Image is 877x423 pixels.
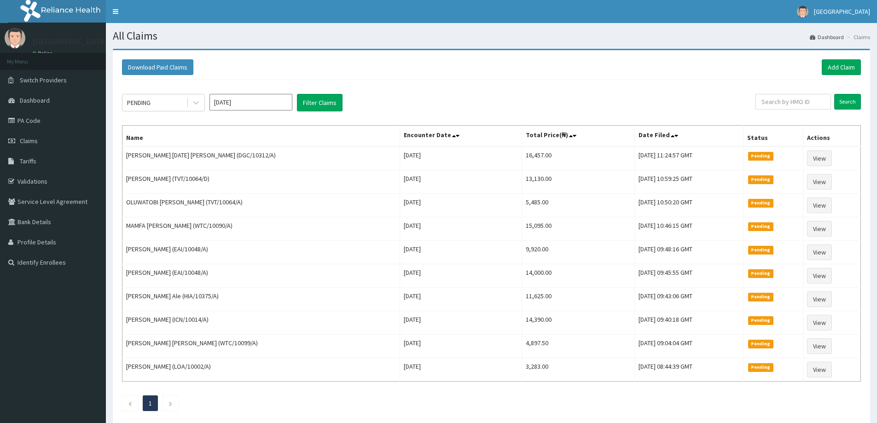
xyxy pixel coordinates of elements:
[748,340,773,348] span: Pending
[748,269,773,278] span: Pending
[807,338,832,354] a: View
[634,217,743,241] td: [DATE] 10:46:15 GMT
[748,222,773,231] span: Pending
[522,146,634,170] td: 16,457.00
[797,6,808,17] img: User Image
[400,146,522,170] td: [DATE]
[845,33,870,41] li: Claims
[400,358,522,382] td: [DATE]
[522,217,634,241] td: 15,095.00
[168,399,173,407] a: Next page
[807,291,832,307] a: View
[810,33,844,41] a: Dashboard
[522,288,634,311] td: 11,625.00
[122,288,400,311] td: [PERSON_NAME] Ale (HIA/10375/A)
[400,311,522,335] td: [DATE]
[400,194,522,217] td: [DATE]
[122,217,400,241] td: MAMFA [PERSON_NAME] (WTC/10090/A)
[122,126,400,147] th: Name
[32,50,54,57] a: Online
[522,335,634,358] td: 4,897.50
[122,335,400,358] td: [PERSON_NAME] [PERSON_NAME] (WTC/10099/A)
[522,311,634,335] td: 14,390.00
[400,264,522,288] td: [DATE]
[755,94,831,110] input: Search by HMO ID
[400,288,522,311] td: [DATE]
[634,146,743,170] td: [DATE] 11:24:57 GMT
[634,241,743,264] td: [DATE] 09:48:16 GMT
[814,7,870,16] span: [GEOGRAPHIC_DATA]
[748,293,773,301] span: Pending
[803,126,860,147] th: Actions
[807,197,832,213] a: View
[743,126,803,147] th: Status
[634,358,743,382] td: [DATE] 08:44:39 GMT
[807,244,832,260] a: View
[522,194,634,217] td: 5,485.00
[834,94,861,110] input: Search
[32,37,108,46] p: [GEOGRAPHIC_DATA]
[522,358,634,382] td: 3,283.00
[128,399,132,407] a: Previous page
[634,335,743,358] td: [DATE] 09:04:04 GMT
[748,152,773,160] span: Pending
[634,126,743,147] th: Date Filed
[400,170,522,194] td: [DATE]
[807,221,832,237] a: View
[634,194,743,217] td: [DATE] 10:50:20 GMT
[122,264,400,288] td: [PERSON_NAME] (EAI/10048/A)
[748,363,773,371] span: Pending
[400,241,522,264] td: [DATE]
[748,246,773,254] span: Pending
[748,199,773,207] span: Pending
[122,194,400,217] td: OLUWATOBI [PERSON_NAME] (TVT/10064/A)
[122,358,400,382] td: [PERSON_NAME] (LOA/10002/A)
[807,315,832,330] a: View
[522,170,634,194] td: 13,130.00
[400,217,522,241] td: [DATE]
[122,170,400,194] td: [PERSON_NAME] (TVT/10064/D)
[807,151,832,166] a: View
[122,241,400,264] td: [PERSON_NAME] (EAI/10048/A)
[20,76,67,84] span: Switch Providers
[822,59,861,75] a: Add Claim
[297,94,343,111] button: Filter Claims
[122,311,400,335] td: [PERSON_NAME] (ICN/10014/A)
[209,94,292,110] input: Select Month and Year
[522,126,634,147] th: Total Price(₦)
[634,170,743,194] td: [DATE] 10:59:25 GMT
[20,137,38,145] span: Claims
[127,98,151,107] div: PENDING
[400,335,522,358] td: [DATE]
[5,28,25,48] img: User Image
[634,288,743,311] td: [DATE] 09:43:06 GMT
[634,264,743,288] td: [DATE] 09:45:55 GMT
[634,311,743,335] td: [DATE] 09:40:18 GMT
[20,157,36,165] span: Tariffs
[748,175,773,184] span: Pending
[20,96,50,104] span: Dashboard
[748,316,773,324] span: Pending
[522,241,634,264] td: 9,920.00
[522,264,634,288] td: 14,000.00
[400,126,522,147] th: Encounter Date
[113,30,870,42] h1: All Claims
[807,174,832,190] a: View
[122,59,193,75] button: Download Paid Claims
[122,146,400,170] td: [PERSON_NAME] [DATE] [PERSON_NAME] (DGC/10312/A)
[807,268,832,284] a: View
[807,362,832,377] a: View
[149,399,152,407] a: Page 1 is your current page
